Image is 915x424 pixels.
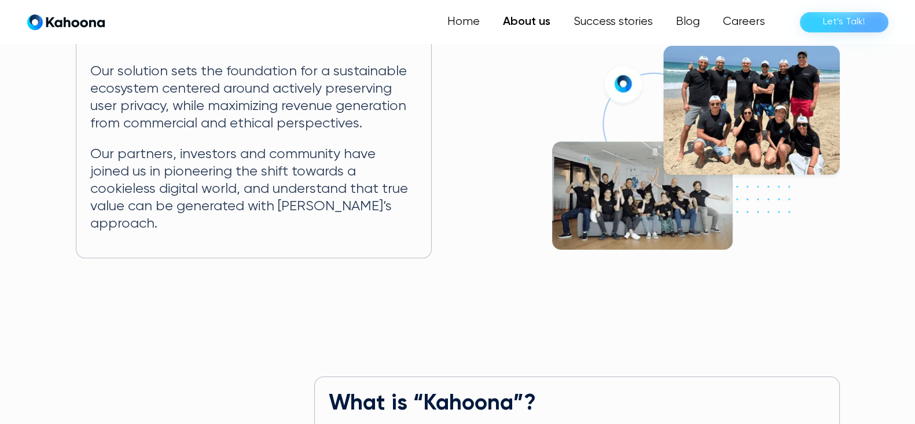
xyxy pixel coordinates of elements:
[329,391,825,418] h2: What is “Kahoona”?
[711,10,777,34] a: Careers
[800,12,888,32] a: Let’s Talk!
[823,13,865,31] div: Let’s Talk!
[491,10,562,34] a: About us
[27,14,105,31] a: home
[562,10,664,34] a: Success stories
[90,63,417,132] p: Our solution sets the foundation for a sustainable ecosystem centered around actively preserving ...
[664,10,711,34] a: Blog
[90,146,417,232] p: Our partners, investors and community have joined us in pioneering the shift towards a cookieless...
[436,10,491,34] a: Home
